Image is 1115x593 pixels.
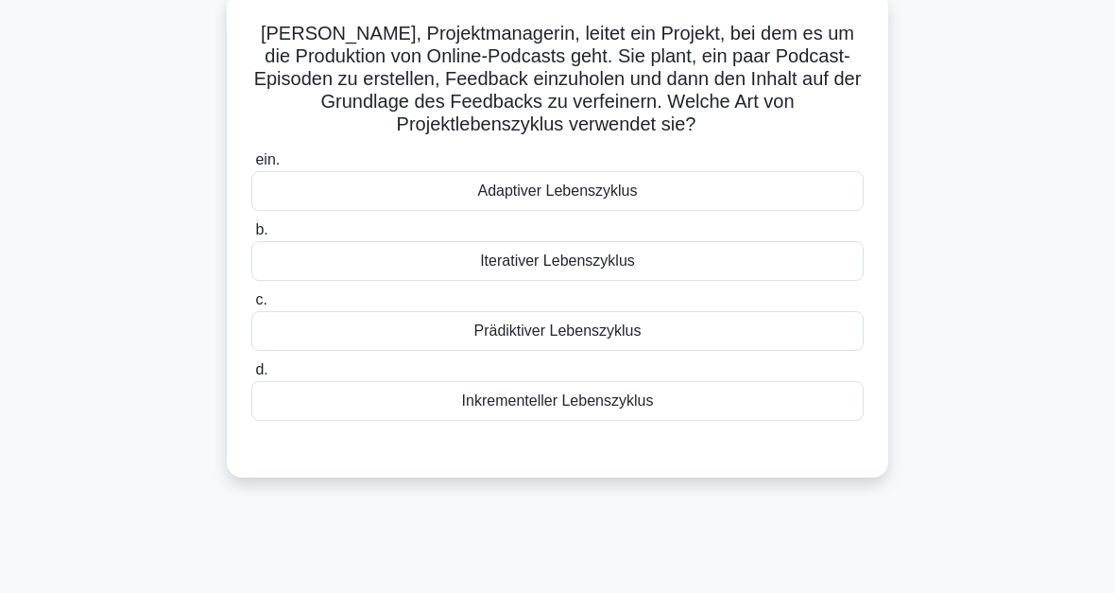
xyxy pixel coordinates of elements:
[255,291,266,307] span: c.
[255,151,280,167] span: ein.
[251,381,864,421] div: Inkrementeller Lebenszyklus
[254,23,862,134] font: [PERSON_NAME], Projektmanagerin, leitet ein Projekt, bei dem es um die Produktion von Online-Podc...
[255,361,267,377] span: d.
[251,241,864,281] div: Iterativer Lebenszyklus
[251,171,864,211] div: Adaptiver Lebenszyklus
[251,311,864,351] div: Prädiktiver Lebenszyklus
[255,221,267,237] span: b.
